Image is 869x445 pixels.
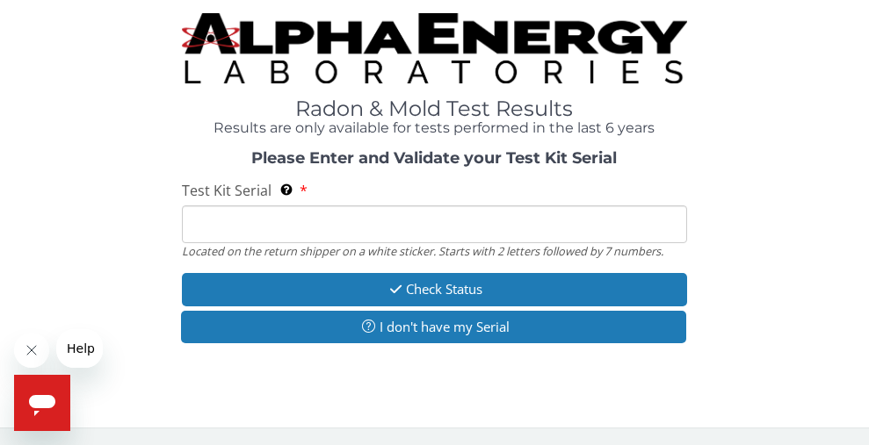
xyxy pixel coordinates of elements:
[56,329,103,368] iframe: Message from company
[181,311,686,343] button: I don't have my Serial
[182,120,687,136] h4: Results are only available for tests performed in the last 6 years
[14,375,70,431] iframe: Button to launch messaging window
[182,181,272,200] span: Test Kit Serial
[251,148,617,168] strong: Please Enter and Validate your Test Kit Serial
[182,243,687,259] div: Located on the return shipper on a white sticker. Starts with 2 letters followed by 7 numbers.
[182,273,687,305] button: Check Status
[182,13,687,83] img: TightCrop.jpg
[182,97,687,120] h1: Radon & Mold Test Results
[14,333,49,368] iframe: Close message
